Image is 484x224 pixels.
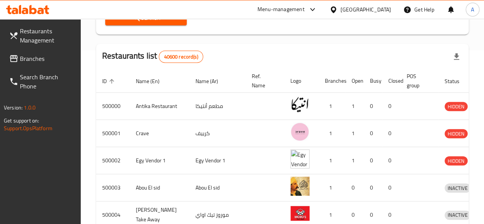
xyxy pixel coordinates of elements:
[130,93,189,120] td: Antika Restaurant
[345,69,364,93] th: Open
[345,174,364,201] td: 0
[189,174,246,201] td: Abou El sid
[130,120,189,147] td: Crave
[159,53,202,60] span: 40600 record(s)
[364,93,382,120] td: 0
[319,93,345,120] td: 1
[290,95,310,114] img: Antika Restaurant
[189,93,246,120] td: مطعم أنتيكا
[96,147,130,174] td: 500002
[445,102,468,111] span: HIDDEN
[130,174,189,201] td: Abou El sid
[196,77,228,86] span: Name (Ar)
[257,5,305,14] div: Menu-management
[136,77,169,86] span: Name (En)
[364,147,382,174] td: 0
[445,183,471,193] div: INACTIVE
[445,77,469,86] span: Status
[382,147,401,174] td: 0
[96,174,130,201] td: 500003
[252,72,275,90] span: Ref. Name
[445,211,471,219] span: INACTIVE
[20,54,75,63] span: Branches
[382,174,401,201] td: 0
[445,157,468,165] span: HIDDEN
[130,147,189,174] td: Egy Vendor 1
[4,116,39,126] span: Get support on:
[319,147,345,174] td: 1
[364,174,382,201] td: 0
[345,93,364,120] td: 1
[445,184,471,193] span: INACTIVE
[96,93,130,120] td: 500000
[382,93,401,120] td: 0
[447,47,466,66] div: Export file
[3,68,81,95] a: Search Branch Phone
[102,50,203,63] h2: Restaurants list
[445,129,468,138] span: HIDDEN
[159,51,203,63] div: Total records count
[345,120,364,147] td: 1
[382,120,401,147] td: 0
[3,49,81,68] a: Branches
[4,123,52,133] a: Support.OpsPlatform
[189,147,246,174] td: Egy Vendor 1
[102,77,117,86] span: ID
[364,69,382,93] th: Busy
[3,22,81,49] a: Restaurants Management
[111,13,181,23] span: Search
[189,120,246,147] td: كرييف
[319,174,345,201] td: 1
[290,204,310,223] img: Moro's Take Away
[20,72,75,91] span: Search Branch Phone
[4,103,23,113] span: Version:
[445,156,468,165] div: HIDDEN
[445,211,471,220] div: INACTIVE
[20,26,75,45] span: Restaurants Management
[290,177,310,196] img: Abou El sid
[284,69,319,93] th: Logo
[290,149,310,168] img: Egy Vendor 1
[24,103,36,113] span: 1.0.0
[319,120,345,147] td: 1
[96,120,130,147] td: 500001
[407,72,429,90] span: POS group
[290,122,310,141] img: Crave
[345,147,364,174] td: 1
[341,5,391,14] div: [GEOGRAPHIC_DATA]
[364,120,382,147] td: 0
[382,69,401,93] th: Closed
[471,5,474,14] span: A
[319,69,345,93] th: Branches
